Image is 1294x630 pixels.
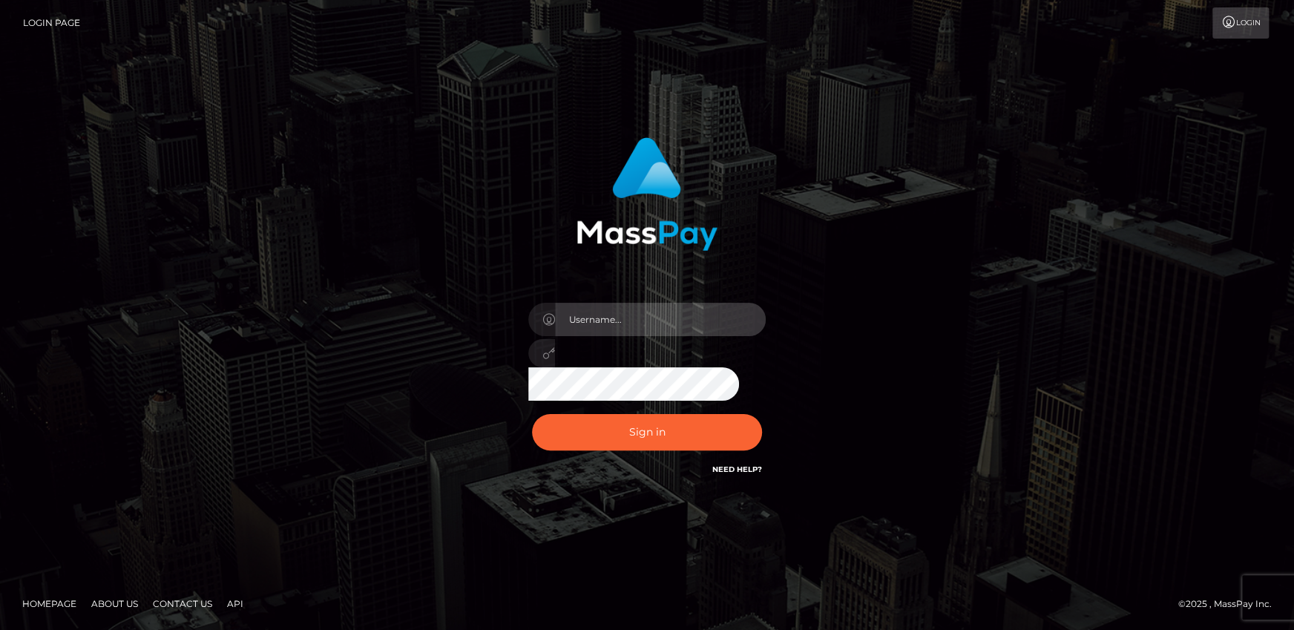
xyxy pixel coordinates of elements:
[1212,7,1269,39] a: Login
[16,592,82,615] a: Homepage
[712,465,762,474] a: Need Help?
[85,592,144,615] a: About Us
[555,303,766,336] input: Username...
[1178,596,1283,612] div: © 2025 , MassPay Inc.
[577,137,717,251] img: MassPay Login
[23,7,80,39] a: Login Page
[532,414,762,450] button: Sign in
[147,592,218,615] a: Contact Us
[221,592,249,615] a: API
